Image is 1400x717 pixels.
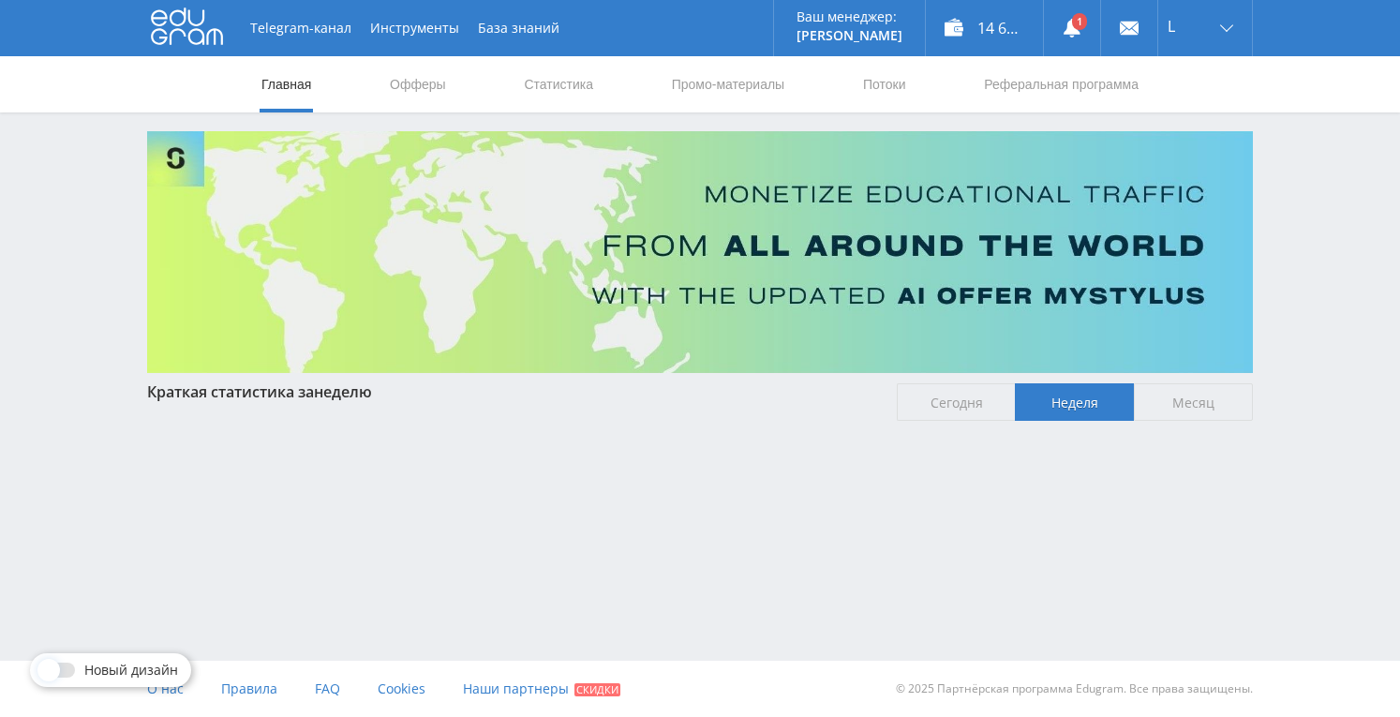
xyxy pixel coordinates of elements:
a: Промо-материалы [670,56,786,112]
p: [PERSON_NAME] [797,28,902,43]
a: О нас [147,661,184,717]
a: Наши партнеры Скидки [463,661,620,717]
a: Главная [260,56,313,112]
a: Реферальная программа [982,56,1140,112]
a: FAQ [315,661,340,717]
span: Скидки [574,683,620,696]
a: Cookies [378,661,425,717]
div: Краткая статистика за [147,383,878,400]
a: Офферы [388,56,448,112]
p: Ваш менеджер: [797,9,902,24]
span: L [1168,19,1175,34]
span: О нас [147,680,184,697]
a: Статистика [522,56,595,112]
span: Новый дизайн [84,663,178,678]
span: Cookies [378,680,425,697]
span: FAQ [315,680,340,697]
span: Правила [221,680,277,697]
img: Banner [147,131,1253,373]
span: неделю [314,381,372,402]
span: Месяц [1134,383,1253,421]
a: Потоки [861,56,908,112]
a: Правила [221,661,277,717]
span: Наши партнеры [463,680,569,697]
div: © 2025 Партнёрская программа Edugram. Все права защищены. [709,661,1253,717]
span: Сегодня [897,383,1016,421]
span: Неделя [1015,383,1134,421]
